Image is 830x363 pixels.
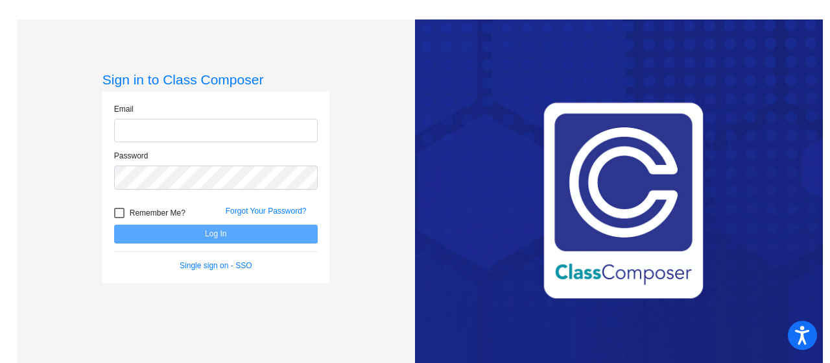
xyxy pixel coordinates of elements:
label: Email [114,103,134,115]
label: Password [114,150,148,162]
button: Log In [114,225,318,244]
a: Single sign on - SSO [180,261,252,270]
a: Forgot Your Password? [226,207,307,216]
span: Remember Me? [130,205,185,221]
h3: Sign in to Class Composer [102,71,329,88]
